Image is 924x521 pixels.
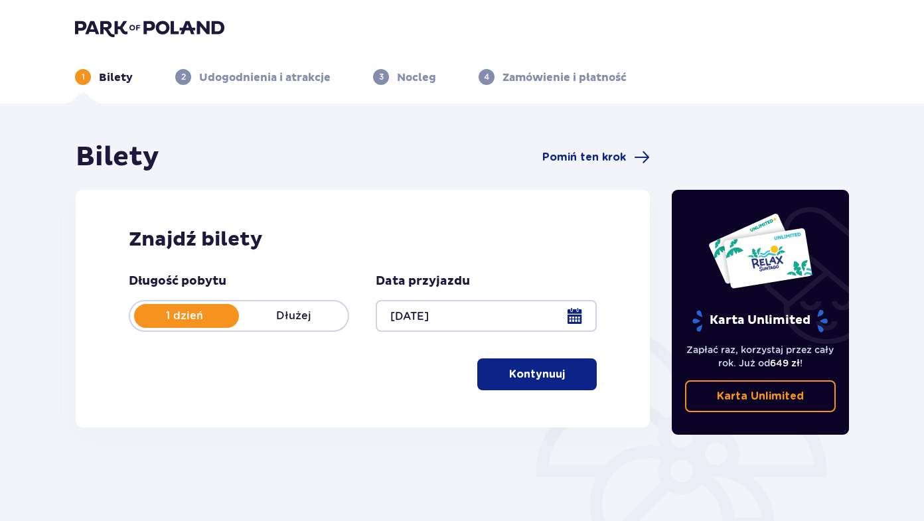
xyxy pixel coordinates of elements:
[685,380,836,412] a: Karta Unlimited
[175,69,331,85] div: 2Udogodnienia i atrakcje
[691,309,829,333] p: Karta Unlimited
[509,367,565,382] p: Kontynuuj
[129,273,226,289] p: Długość pobytu
[484,71,489,83] p: 4
[685,343,836,370] p: Zapłać raz, korzystaj przez cały rok. Już od !
[199,70,331,85] p: Udogodnienia i atrakcje
[376,273,470,289] p: Data przyjazdu
[181,71,186,83] p: 2
[130,309,239,323] p: 1 dzień
[542,150,626,165] span: Pomiń ten krok
[542,149,650,165] a: Pomiń ten krok
[770,358,800,368] span: 649 zł
[373,69,436,85] div: 3Nocleg
[239,309,348,323] p: Dłużej
[502,70,627,85] p: Zamówienie i płatność
[379,71,384,83] p: 3
[75,19,224,37] img: Park of Poland logo
[397,70,436,85] p: Nocleg
[76,141,159,174] h1: Bilety
[477,358,597,390] button: Kontynuuj
[708,212,813,289] img: Dwie karty całoroczne do Suntago z napisem 'UNLIMITED RELAX', na białym tle z tropikalnymi liśćmi...
[75,69,133,85] div: 1Bilety
[99,70,133,85] p: Bilety
[717,389,804,404] p: Karta Unlimited
[82,71,85,83] p: 1
[479,69,627,85] div: 4Zamówienie i płatność
[129,227,597,252] h2: Znajdź bilety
